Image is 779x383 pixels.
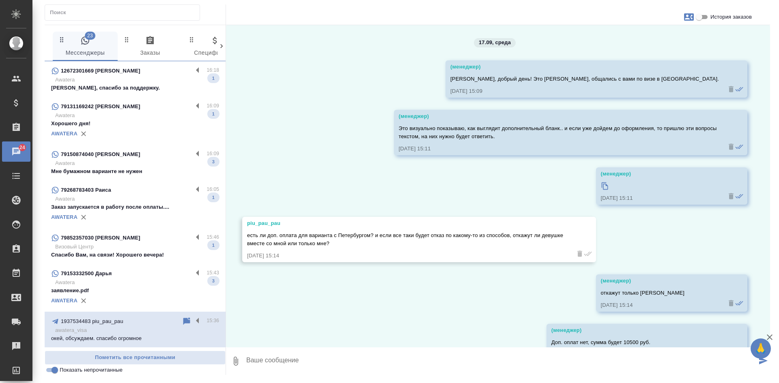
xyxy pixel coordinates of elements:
p: Awatera [55,111,219,120]
div: Пометить непрочитанным [182,317,192,326]
div: 79153332500 Дарья15:43Awateraзаявление.pdf3AWATERA [45,264,226,312]
p: 15:46 [207,233,219,241]
p: 1937534483 piu_pau_pau [61,317,123,325]
span: 24 [15,143,30,152]
p: Хорошего дня! [51,120,219,128]
span: 1 [207,241,219,249]
a: AWATERA [51,131,77,137]
div: 79852357030 [PERSON_NAME]15:46Визовый ЦентрСпасибо Вам, на связи! Хорошего вечера!1 [45,228,226,264]
p: окей, обсуждаем. спасибо огромное [51,334,219,342]
div: (менеджер) [601,277,719,285]
p: 16:09 [207,150,219,158]
span: Мессенджеры [58,36,113,58]
button: Удалить привязку [77,128,90,140]
input: Поиск [50,7,200,18]
a: 24 [2,141,30,162]
p: 17.09, среда [479,39,511,47]
div: [DATE] 15:14 [601,301,719,309]
p: 15:36 [207,317,219,325]
p: 12672301669 [PERSON_NAME] [61,67,140,75]
div: 12672301669 [PERSON_NAME]16:18Awatera[PERSON_NAME], спасибо за поддержку.1 [45,61,226,97]
div: (менеджер) [551,326,719,334]
span: Доп. оплат нет, сумма будет 10500 руб. ДОполнительно только оплачиваете сдек отправление/получение. [551,339,719,353]
p: Заказ запускается в работу после оплаты.... [51,203,219,211]
span: откажут только [PERSON_NAME] [601,290,685,296]
div: 1937534483 piu_pau_pau15:36awatera_visaокей, обсуждаем. спасибо огромное [45,312,226,347]
div: (менеджер) [601,170,719,178]
p: 79131169242 [PERSON_NAME] [61,103,140,111]
p: заявление.pdf [51,287,219,295]
span: Спецификации [187,36,243,58]
p: 16:05 [207,185,219,193]
button: Удалить привязку [77,211,90,223]
p: 79153332500 Дарья [61,270,112,278]
span: 1 [207,74,219,82]
div: 79150874040 [PERSON_NAME]16:09AwateraМне бумажном варианте не нужен3 [45,145,226,180]
p: 79150874040 [PERSON_NAME] [61,150,140,158]
span: Показать непрочитанные [60,366,123,374]
div: [DATE] 15:11 [601,194,719,202]
div: (менеджер) [450,63,719,71]
span: Заказы [123,36,178,58]
a: AWATERA [51,297,77,304]
div: 79268783403 Раиса16:05AwateraЗаказ запускается в работу после оплаты....1AWATERA [45,180,226,228]
span: есть ли доп. оплата для варианта с Петербургом? и если все таки будет отказ по какому-то из спосо... [247,232,565,246]
div: 79131169242 [PERSON_NAME]16:09AwateraХорошего дня!1AWATERA [45,97,226,145]
p: 16:09 [207,102,219,110]
p: awatera_visa [55,326,219,334]
div: [DATE] 15:11 [399,145,719,153]
p: Awatera [55,278,219,287]
p: Спасибо Вам, на связи! Хорошего вечера! [51,251,219,259]
span: История заказов [710,13,752,21]
button: Заявки [679,7,699,27]
p: [PERSON_NAME], спасибо за поддержку. [51,84,219,92]
div: [DATE] 15:14 [247,252,568,260]
div: (менеджер) [399,112,719,120]
span: Пометить все прочитанными [49,353,221,362]
div: [DATE] 15:09 [450,87,719,95]
span: 23 [85,32,95,40]
span: 1 [207,110,219,118]
p: Awatera [55,76,219,84]
p: Мне бумажном варианте не нужен [51,167,219,175]
span: 🙏 [754,340,768,357]
p: Визовый Центр [55,243,219,251]
button: 🙏 [751,338,771,359]
span: [PERSON_NAME], добрый день! Это [PERSON_NAME], общались с вами по визе в [GEOGRAPHIC_DATA]. [450,76,719,82]
span: Это визуально показываю, как выглядит дополнительный бланк.. и если уже дойдем до оформления, то ... [399,125,719,139]
p: 79268783403 Раиса [61,186,111,194]
p: Awatera [55,159,219,167]
button: Пометить все прочитанными [45,351,226,365]
span: 3 [207,277,219,285]
p: 16:18 [207,66,219,74]
p: Awatera [55,195,219,203]
p: 79852357030 [PERSON_NAME] [61,234,140,242]
div: piu_pau_pau [247,219,568,227]
span: 1 [207,193,219,201]
p: 15:43 [207,269,219,277]
a: AWATERA [51,214,77,220]
span: 3 [207,158,219,166]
